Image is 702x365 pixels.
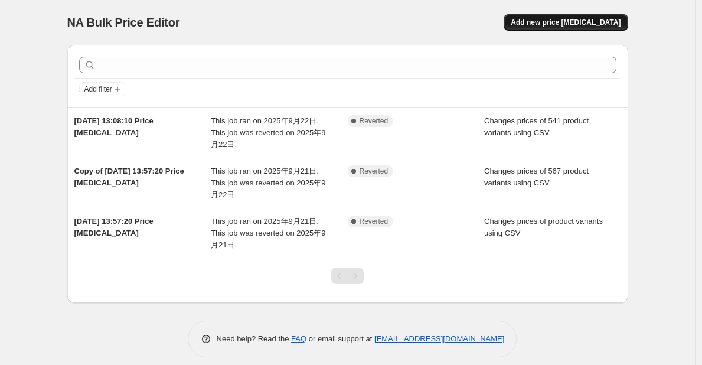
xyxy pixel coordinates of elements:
[360,116,388,126] span: Reverted
[511,18,621,27] span: Add new price [MEDICAL_DATA]
[211,167,325,199] span: This job ran on 2025年9月21日. This job was reverted on 2025年9月22日.
[74,167,184,187] span: Copy of [DATE] 13:57:20 Price [MEDICAL_DATA]
[484,167,589,187] span: Changes prices of 567 product variants using CSV
[291,334,306,343] a: FAQ
[484,116,589,137] span: Changes prices of 541 product variants using CSV
[374,334,504,343] a: [EMAIL_ADDRESS][DOMAIN_NAME]
[306,334,374,343] span: or email support at
[84,84,112,94] span: Add filter
[217,334,292,343] span: Need help? Read the
[79,82,126,96] button: Add filter
[67,16,180,29] span: NA Bulk Price Editor
[211,217,325,249] span: This job ran on 2025年9月21日. This job was reverted on 2025年9月21日.
[484,217,603,237] span: Changes prices of product variants using CSV
[504,14,628,31] button: Add new price [MEDICAL_DATA]
[331,268,364,284] nav: Pagination
[360,167,388,176] span: Reverted
[360,217,388,226] span: Reverted
[211,116,325,149] span: This job ran on 2025年9月22日. This job was reverted on 2025年9月22日.
[74,116,154,137] span: [DATE] 13:08:10 Price [MEDICAL_DATA]
[74,217,154,237] span: [DATE] 13:57:20 Price [MEDICAL_DATA]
